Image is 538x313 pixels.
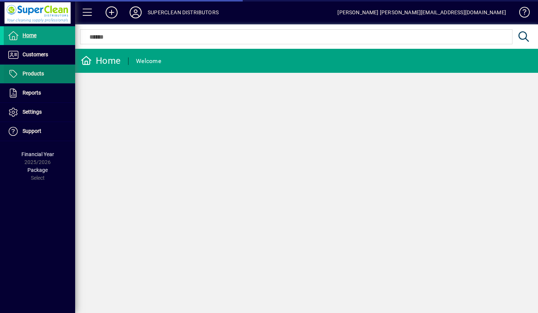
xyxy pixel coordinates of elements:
[124,6,148,19] button: Profile
[23,51,48,57] span: Customers
[21,151,54,157] span: Financial Year
[4,45,75,64] a: Customers
[100,6,124,19] button: Add
[148,6,219,18] div: SUPERCLEAN DISTRIBUTORS
[23,90,41,96] span: Reports
[27,167,48,173] span: Package
[23,71,44,77] span: Products
[23,109,42,115] span: Settings
[337,6,506,18] div: [PERSON_NAME] [PERSON_NAME][EMAIL_ADDRESS][DOMAIN_NAME]
[4,122,75,141] a: Support
[23,32,36,38] span: Home
[514,2,529,26] a: Knowledge Base
[23,128,41,134] span: Support
[136,55,161,67] div: Welcome
[4,84,75,102] a: Reports
[81,55,121,67] div: Home
[4,103,75,122] a: Settings
[4,65,75,83] a: Products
